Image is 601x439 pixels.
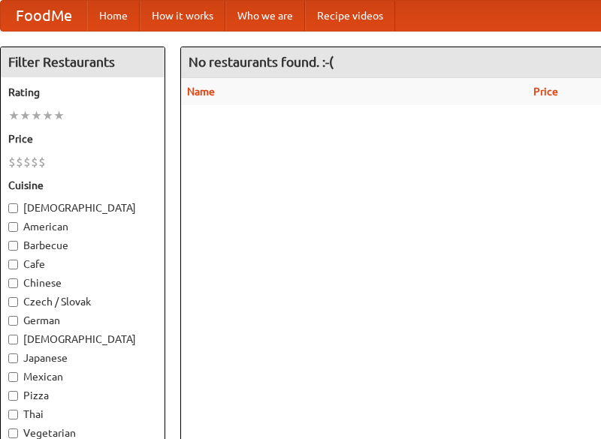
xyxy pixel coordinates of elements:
label: Barbecue [8,238,157,253]
li: ★ [53,107,65,124]
label: [DEMOGRAPHIC_DATA] [8,200,157,215]
label: Czech / Slovak [8,294,157,309]
input: Pizza [8,391,18,401]
input: Mexican [8,372,18,382]
input: Cafe [8,260,18,269]
ng-pluralize: No restaurants found. :-( [189,55,334,69]
label: Pizza [8,388,157,403]
li: ★ [20,107,31,124]
input: [DEMOGRAPHIC_DATA] [8,203,18,213]
input: American [8,222,18,232]
a: FoodMe [1,1,87,31]
li: $ [8,154,16,170]
li: ★ [31,107,42,124]
li: $ [38,154,46,170]
label: German [8,313,157,328]
li: ★ [8,107,20,124]
a: Who we are [225,1,305,31]
input: Barbecue [8,241,18,251]
label: Cafe [8,257,157,272]
h4: Filter Restaurants [1,47,165,77]
h5: Rating [8,85,157,100]
input: Thai [8,410,18,419]
li: $ [31,154,38,170]
label: Thai [8,407,157,422]
label: [DEMOGRAPHIC_DATA] [8,332,157,347]
a: How it works [140,1,225,31]
li: ★ [42,107,53,124]
a: Name [187,86,215,98]
input: Czech / Slovak [8,297,18,307]
label: Mexican [8,369,157,384]
li: $ [23,154,31,170]
li: $ [16,154,23,170]
a: Recipe videos [305,1,395,31]
label: American [8,219,157,234]
label: Japanese [8,350,157,365]
h5: Cuisine [8,178,157,193]
input: [DEMOGRAPHIC_DATA] [8,335,18,344]
label: Chinese [8,275,157,290]
input: German [8,316,18,326]
h5: Price [8,131,157,146]
input: Japanese [8,353,18,363]
input: Vegetarian [8,428,18,438]
a: Home [87,1,140,31]
a: Price [533,86,558,98]
input: Chinese [8,278,18,288]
